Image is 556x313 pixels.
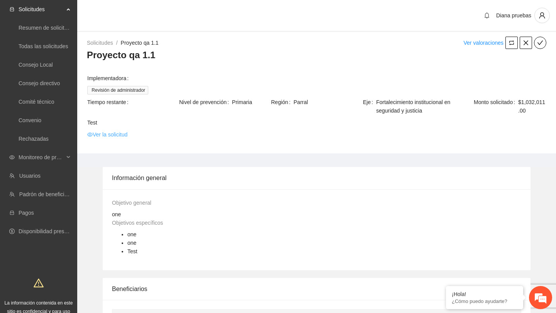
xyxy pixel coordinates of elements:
[112,200,151,206] span: Objetivo general
[293,98,362,106] span: Parral
[9,155,15,160] span: eye
[481,9,493,22] button: bell
[474,98,518,115] span: Monto solicitado
[19,43,68,49] a: Todas las solicitudes
[87,40,113,46] a: Solicitudes
[19,25,105,31] a: Resumen de solicitudes por aprobar
[112,278,521,300] div: Beneficiarios
[127,240,136,246] span: one
[481,12,493,19] span: bell
[127,248,137,254] span: Test
[9,7,15,12] span: inbox
[87,49,546,61] h3: Proyecto qa 1.1
[534,40,546,46] span: check
[19,173,41,179] a: Usuarios
[534,37,546,49] button: check
[87,130,127,139] a: eyeVer la solicitud
[363,98,376,115] span: Eje
[87,86,148,94] span: Revisión de administrador
[19,2,64,17] span: Solicitudes
[463,40,503,46] a: Ver valoraciones
[112,220,163,226] span: Objetivos específicos
[505,37,518,49] button: retweet
[87,98,132,106] span: Tiempo restante
[127,231,136,237] span: one
[232,98,270,106] span: Primaria
[19,99,54,105] a: Comité técnico
[87,118,546,127] span: Test
[19,62,53,68] a: Consejo Local
[271,98,293,106] span: Región
[116,40,118,46] span: /
[19,228,85,234] a: Disponibilidad presupuestal
[19,210,34,216] a: Pagos
[520,37,532,49] button: close
[121,40,159,46] a: Proyecto qa 1.1
[19,150,64,165] span: Monitoreo de proyectos
[534,8,550,23] button: user
[179,98,232,106] span: Nivel de prevención
[535,12,549,19] span: user
[87,74,132,82] span: Implementadora
[112,167,521,189] div: Información general
[520,40,532,46] span: close
[496,12,531,19] span: Diana pruebas
[506,40,517,46] span: retweet
[376,98,454,115] span: Fortalecimiento institucional en seguridad y justicia
[34,278,44,288] span: warning
[87,132,93,137] span: eye
[452,298,517,304] p: ¿Cómo puedo ayudarte?
[518,98,546,115] span: $1,032,011.00
[452,291,517,297] div: ¡Hola!
[19,117,41,123] a: Convenio
[19,191,76,197] a: Padrón de beneficiarios
[19,136,49,142] a: Rechazadas
[112,211,121,217] span: one
[19,80,60,86] a: Consejo directivo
